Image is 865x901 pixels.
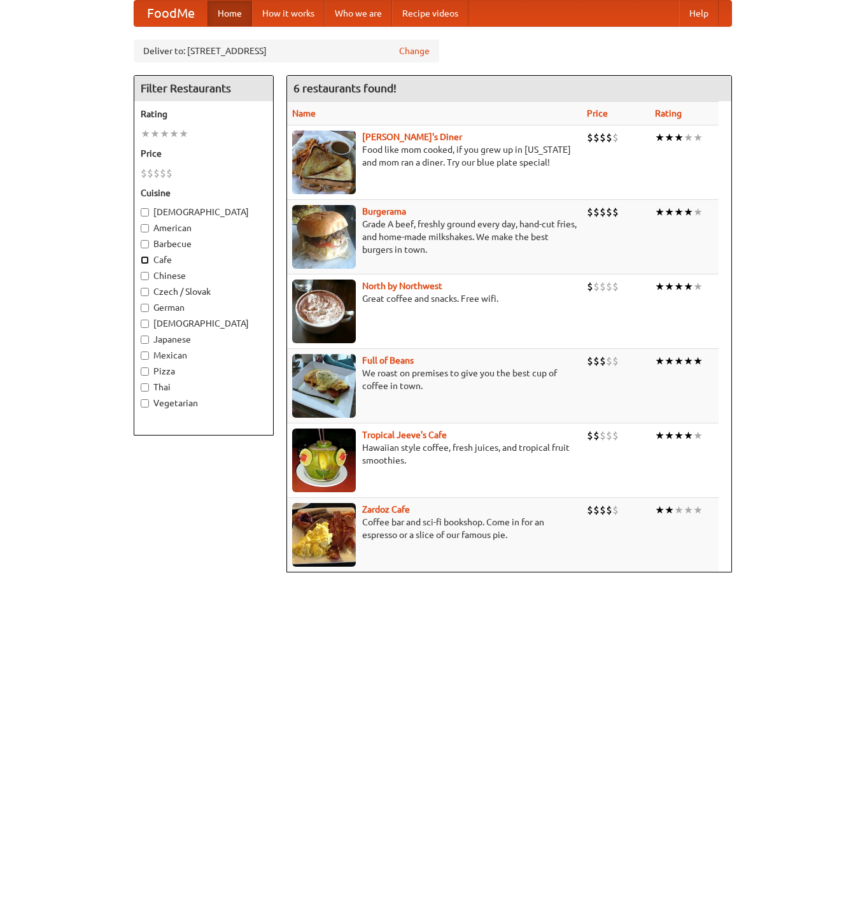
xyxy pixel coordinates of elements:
[141,381,267,394] label: Thai
[593,429,600,443] li: $
[399,45,430,57] a: Change
[674,131,684,145] li: ★
[612,205,619,219] li: $
[674,503,684,517] li: ★
[593,131,600,145] li: $
[593,280,600,294] li: $
[684,205,693,219] li: ★
[612,503,619,517] li: $
[587,503,593,517] li: $
[141,288,149,296] input: Czech / Slovak
[160,166,166,180] li: $
[166,166,172,180] li: $
[362,132,462,142] a: [PERSON_NAME]'s Diner
[665,503,674,517] li: ★
[292,503,356,567] img: zardoz.jpg
[169,127,179,141] li: ★
[141,240,149,248] input: Barbecue
[293,82,397,94] ng-pluralize: 6 restaurants found!
[141,206,267,218] label: [DEMOGRAPHIC_DATA]
[674,354,684,368] li: ★
[684,429,693,443] li: ★
[252,1,325,26] a: How it works
[141,166,147,180] li: $
[292,441,577,467] p: Hawaiian style coffee, fresh juices, and tropical fruit smoothies.
[292,108,316,118] a: Name
[392,1,468,26] a: Recipe videos
[141,304,149,312] input: German
[362,355,414,365] a: Full of Beans
[606,429,612,443] li: $
[141,108,267,120] h5: Rating
[693,205,703,219] li: ★
[665,280,674,294] li: ★
[141,238,267,250] label: Barbecue
[665,131,674,145] li: ★
[684,280,693,294] li: ★
[665,429,674,443] li: ★
[292,516,577,541] p: Coffee bar and sci-fi bookshop. Come in for an espresso or a slice of our famous pie.
[612,131,619,145] li: $
[593,205,600,219] li: $
[141,320,149,328] input: [DEMOGRAPHIC_DATA]
[147,166,153,180] li: $
[141,224,149,232] input: American
[679,1,719,26] a: Help
[141,399,149,408] input: Vegetarian
[684,354,693,368] li: ★
[600,280,606,294] li: $
[600,429,606,443] li: $
[600,354,606,368] li: $
[141,269,267,282] label: Chinese
[134,76,273,101] h4: Filter Restaurants
[600,131,606,145] li: $
[141,383,149,392] input: Thai
[655,280,665,294] li: ★
[150,127,160,141] li: ★
[684,503,693,517] li: ★
[141,147,267,160] h5: Price
[292,280,356,343] img: north.jpg
[606,354,612,368] li: $
[655,131,665,145] li: ★
[141,301,267,314] label: German
[141,397,267,409] label: Vegetarian
[587,280,593,294] li: $
[179,127,188,141] li: ★
[362,206,406,216] a: Burgerama
[606,131,612,145] li: $
[292,131,356,194] img: sallys.jpg
[612,354,619,368] li: $
[600,503,606,517] li: $
[141,187,267,199] h5: Cuisine
[693,131,703,145] li: ★
[612,429,619,443] li: $
[693,280,703,294] li: ★
[362,281,442,291] b: North by Northwest
[292,354,356,418] img: beans.jpg
[587,429,593,443] li: $
[362,504,410,514] a: Zardoz Cafe
[134,39,439,62] div: Deliver to: [STREET_ADDRESS]
[207,1,252,26] a: Home
[587,205,593,219] li: $
[593,503,600,517] li: $
[655,205,665,219] li: ★
[292,218,577,256] p: Grade A beef, freshly ground every day, hand-cut fries, and home-made milkshakes. We make the bes...
[693,503,703,517] li: ★
[587,131,593,145] li: $
[665,354,674,368] li: ★
[325,1,392,26] a: Who we are
[655,354,665,368] li: ★
[141,127,150,141] li: ★
[665,205,674,219] li: ★
[141,272,149,280] input: Chinese
[684,131,693,145] li: ★
[593,354,600,368] li: $
[292,429,356,492] img: jeeves.jpg
[606,280,612,294] li: $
